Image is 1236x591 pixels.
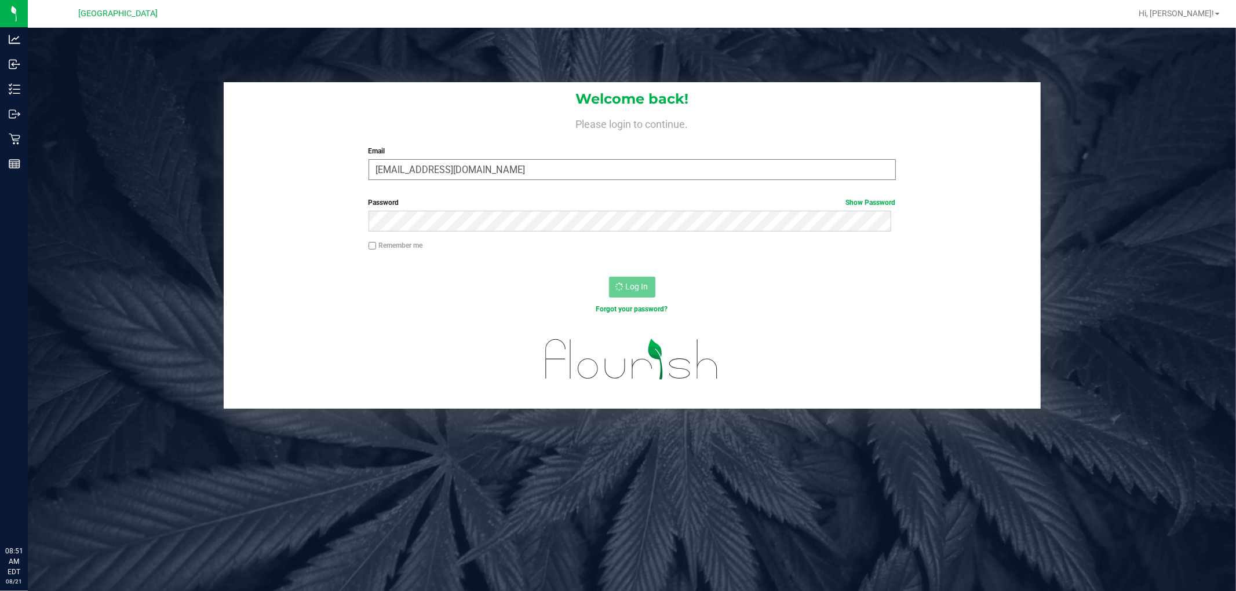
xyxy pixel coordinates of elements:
[5,546,23,577] p: 08:51 AM EDT
[9,58,20,70] inline-svg: Inbound
[369,199,399,207] span: Password
[9,158,20,170] inline-svg: Reports
[626,282,648,291] span: Log In
[609,277,655,298] button: Log In
[369,146,896,156] label: Email
[369,240,423,251] label: Remember me
[79,9,158,19] span: [GEOGRAPHIC_DATA]
[846,199,896,207] a: Show Password
[224,91,1041,107] h1: Welcome back!
[224,116,1041,130] h4: Please login to continue.
[530,326,734,392] img: flourish_logo.svg
[9,34,20,45] inline-svg: Analytics
[9,133,20,145] inline-svg: Retail
[9,83,20,95] inline-svg: Inventory
[1139,9,1214,18] span: Hi, [PERSON_NAME]!
[9,108,20,120] inline-svg: Outbound
[596,305,668,313] a: Forgot your password?
[5,577,23,586] p: 08/21
[369,242,377,250] input: Remember me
